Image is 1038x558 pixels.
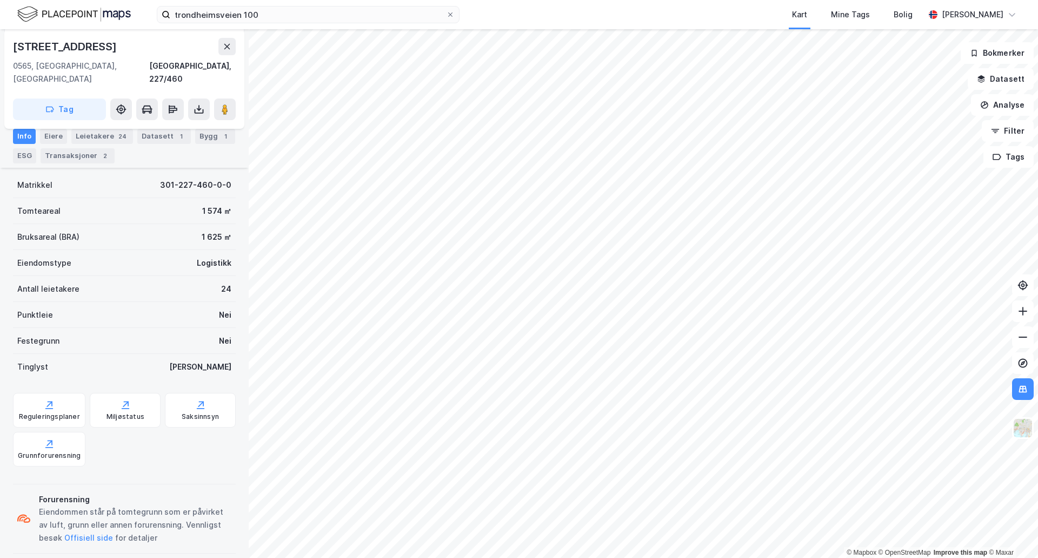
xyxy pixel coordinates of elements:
div: 1 625 ㎡ [202,231,231,244]
div: Punktleie [17,308,53,321]
div: [STREET_ADDRESS] [13,38,119,55]
a: Improve this map [934,549,987,556]
img: logo.f888ab2527a4732fd821a326f86c7f29.svg [17,5,131,24]
div: 2 [99,150,110,161]
div: Antall leietakere [17,283,79,296]
input: Søk på adresse, matrikkel, gårdeiere, leietakere eller personer [170,6,446,23]
div: Eiere [40,129,67,144]
div: 301-227-460-0-0 [160,179,231,192]
div: Transaksjoner [41,148,115,163]
a: OpenStreetMap [879,549,931,556]
div: Eiendomstype [17,257,71,270]
div: [PERSON_NAME] [942,8,1003,21]
div: Kart [792,8,807,21]
div: 1 574 ㎡ [202,205,231,218]
div: Eiendommen står på tomtegrunn som er påvirket av luft, grunn eller annen forurensning. Vennligst ... [39,506,231,544]
iframe: Chat Widget [984,506,1038,558]
button: Tags [983,146,1034,168]
div: 24 [116,131,129,142]
div: Logistikk [197,257,231,270]
div: Saksinnsyn [182,412,219,421]
div: ESG [13,148,36,163]
div: Forurensning [39,493,231,506]
div: Nei [219,334,231,347]
div: 0565, [GEOGRAPHIC_DATA], [GEOGRAPHIC_DATA] [13,60,149,86]
div: Miljøstatus [107,412,144,421]
div: Mine Tags [831,8,870,21]
div: Tomteareal [17,205,61,218]
div: Bolig [894,8,913,21]
div: Leietakere [71,129,133,144]
div: Tinglyst [17,360,48,373]
div: Reguleringsplaner [19,412,80,421]
div: 1 [220,131,231,142]
div: Bygg [195,129,235,144]
div: Info [13,129,36,144]
img: Z [1013,418,1033,438]
div: Datasett [137,129,191,144]
div: Grunnforurensning [18,451,81,460]
button: Filter [982,120,1034,142]
button: Tag [13,99,106,120]
a: Mapbox [847,549,876,556]
div: 1 [176,131,187,142]
div: Matrikkel [17,179,52,192]
div: [GEOGRAPHIC_DATA], 227/460 [149,60,236,86]
button: Datasett [968,68,1034,90]
div: [PERSON_NAME] [169,360,231,373]
div: Festegrunn [17,334,59,347]
div: Kontrollprogram for chat [984,506,1038,558]
div: Bruksareal (BRA) [17,231,79,244]
button: Bokmerker [961,42,1034,64]
div: 24 [221,283,231,296]
button: Analyse [971,94,1034,116]
div: Nei [219,308,231,321]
